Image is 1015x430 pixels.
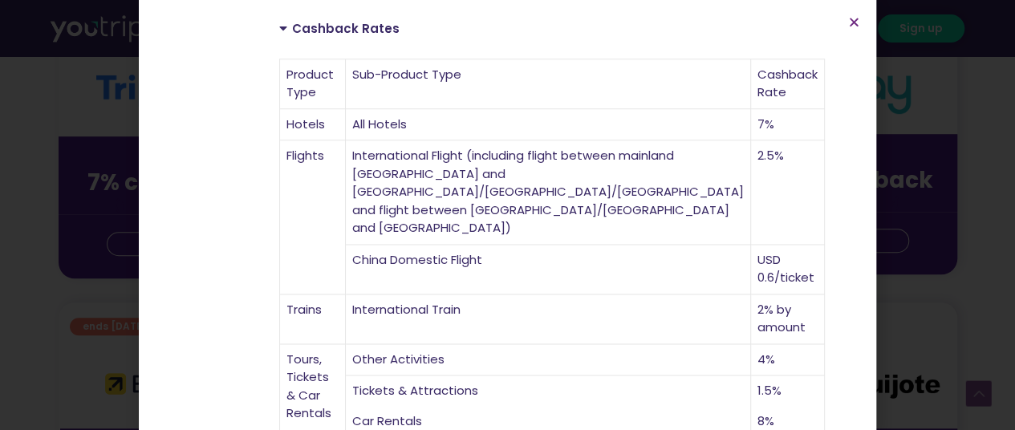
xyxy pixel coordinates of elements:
p: 1.5% [757,382,818,400]
td: Product Type [280,59,346,109]
td: Cashback Rate [751,59,825,109]
td: Sub-Product Type [346,59,751,109]
td: 4% [751,344,825,376]
td: Flights [280,140,346,294]
td: All Hotels [346,109,751,141]
td: Hotels [280,109,346,141]
td: Trains [280,294,346,344]
td: 2.5% [751,140,825,245]
td: International Flight (including flight between mainland [GEOGRAPHIC_DATA] and [GEOGRAPHIC_DATA]/[... [346,140,751,245]
div: Cashback Rates [267,10,749,47]
a: Close [848,16,860,28]
p: Tickets & Attractions [352,382,744,400]
span: Car Rentals [352,412,422,429]
td: 2% by amount [751,294,825,344]
td: China Domestic Flight [346,245,751,294]
td: Other Activities [346,344,751,376]
span: 8% [757,412,774,429]
td: International Train [346,294,751,344]
td: 7% [751,109,825,141]
a: Cashback Rates [292,20,400,37]
td: USD 0.6/ticket [751,245,825,294]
